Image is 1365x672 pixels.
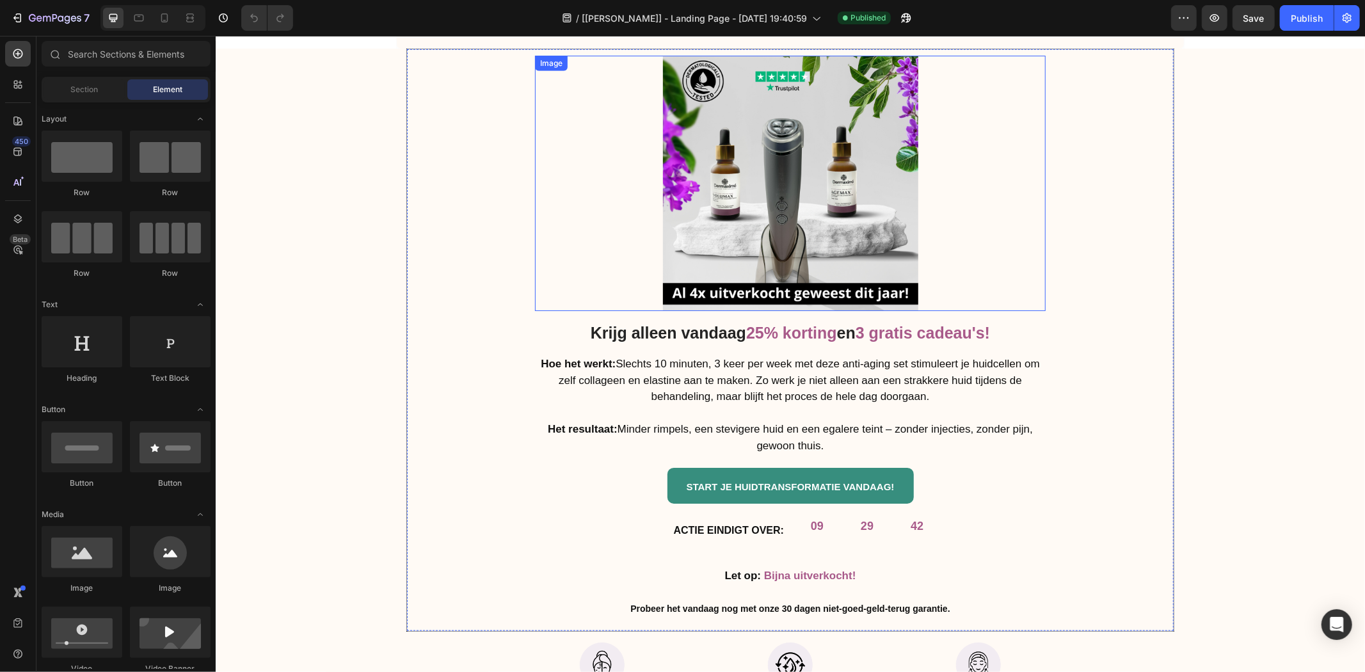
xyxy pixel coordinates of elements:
[640,288,774,306] strong: 3 gratis cadeau's!
[216,36,1365,672] iframe: Design area
[458,489,568,500] strong: ACTIE EINDIGT OVER:
[241,5,293,31] div: Undo/Redo
[321,385,829,418] p: Minder rimpels, een stevigere huid en een egalere teint – zonder injecties, zonder pijn, gewoon t...
[84,10,90,26] p: 7
[576,12,579,25] span: /
[509,534,546,546] strong: Let op:
[190,504,211,525] span: Toggle open
[364,607,409,652] img: gempages_585386867575227026-7774dbab-150d-41c7-90f5-5b862d151bf7.png
[42,509,64,520] span: Media
[42,582,122,594] div: Image
[42,404,65,415] span: Button
[10,234,31,244] div: Beta
[42,268,122,279] div: Row
[42,299,58,310] span: Text
[452,432,698,468] a: START JE HUIDTRANSFORMATIE VANDAAG!
[471,445,679,456] span: START JE HUIDTRANSFORMATIE VANDAAG!
[375,288,531,306] strong: Krijg alleen vandaag
[5,5,95,31] button: 7
[130,582,211,594] div: Image
[850,12,886,24] span: Published
[548,534,641,546] strong: Bijna uitverkocht!
[71,84,99,95] span: Section
[325,322,400,334] strong: Hoe het werkt:
[321,320,829,385] p: Slechts 10 minuten, 3 keer per week met deze anti-aging set stimuleert je huidcellen om zelf coll...
[1233,5,1275,31] button: Save
[42,113,67,125] span: Layout
[415,568,734,578] strong: Probeer het vandaag nog met onze 30 dagen niet-goed-geld-terug garantie.
[1321,609,1352,640] div: Open Intercom Messenger
[130,187,211,198] div: Row
[190,109,211,129] span: Toggle open
[130,477,211,489] div: Button
[42,477,122,489] div: Button
[1291,12,1323,25] div: Publish
[42,41,211,67] input: Search Sections & Elements
[531,288,621,306] strong: 25% korting
[130,268,211,279] div: Row
[1243,13,1265,24] span: Save
[740,607,785,652] img: gempages_585386867575227026-1c7ceac5-8109-4d28-9f06-0eacedd77ec6.png
[552,607,597,652] img: gempages_585386867575227026-b1d5018a-632c-48a1-8877-73d11b1b951e.png
[12,136,31,147] div: 450
[1280,5,1334,31] button: Publish
[621,288,640,306] strong: en
[153,84,182,95] span: Element
[130,372,211,384] div: Text Block
[42,187,122,198] div: Row
[190,294,211,315] span: Toggle open
[42,372,122,384] div: Heading
[582,12,807,25] span: [[PERSON_NAME]] - Landing Page - [DATE] 19:40:59
[332,387,402,399] strong: Het resultaat:
[695,483,708,498] div: 42
[595,483,608,498] div: 09
[190,399,211,420] span: Toggle open
[645,483,658,498] div: 29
